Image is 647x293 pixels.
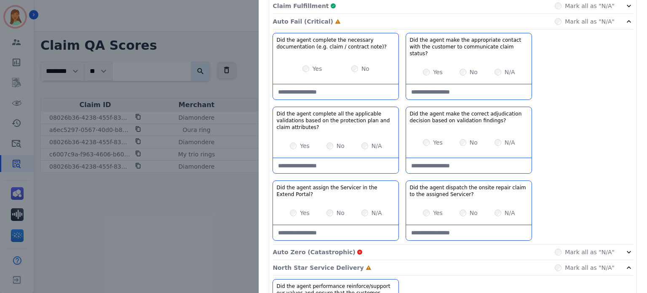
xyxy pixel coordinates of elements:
[433,68,443,76] label: Yes
[372,209,382,217] label: N/A
[565,248,615,256] label: Mark all as "N/A"
[409,110,528,124] h3: Did the agent make the correct adjudication decision based on validation findings?
[337,209,345,217] label: No
[273,248,355,256] p: Auto Zero (Catastrophic)
[433,209,443,217] label: Yes
[565,2,615,10] label: Mark all as "N/A"
[276,110,395,131] h3: Did the agent complete all the applicable validations based on the protection plan and claim attr...
[313,65,322,73] label: Yes
[433,138,443,147] label: Yes
[276,37,395,50] h3: Did the agent complete the necessary documentation (e.g. claim / contract note)?
[276,184,395,198] h3: Did the agent assign the Servicer in the Extend Portal?
[273,2,329,10] p: Claim Fulfillment
[337,142,345,150] label: No
[505,209,515,217] label: N/A
[361,65,369,73] label: No
[273,263,364,272] p: North Star Service Delivery
[470,68,478,76] label: No
[409,37,528,57] h3: Did the agent make the appropriate contact with the customer to communicate claim status?
[372,142,382,150] label: N/A
[505,138,515,147] label: N/A
[505,68,515,76] label: N/A
[565,17,615,26] label: Mark all as "N/A"
[300,209,310,217] label: Yes
[273,17,333,26] p: Auto Fail (Critical)
[409,184,528,198] h3: Did the agent dispatch the onsite repair claim to the assigned Servicer?
[470,209,478,217] label: No
[565,263,615,272] label: Mark all as "N/A"
[470,138,478,147] label: No
[300,142,310,150] label: Yes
